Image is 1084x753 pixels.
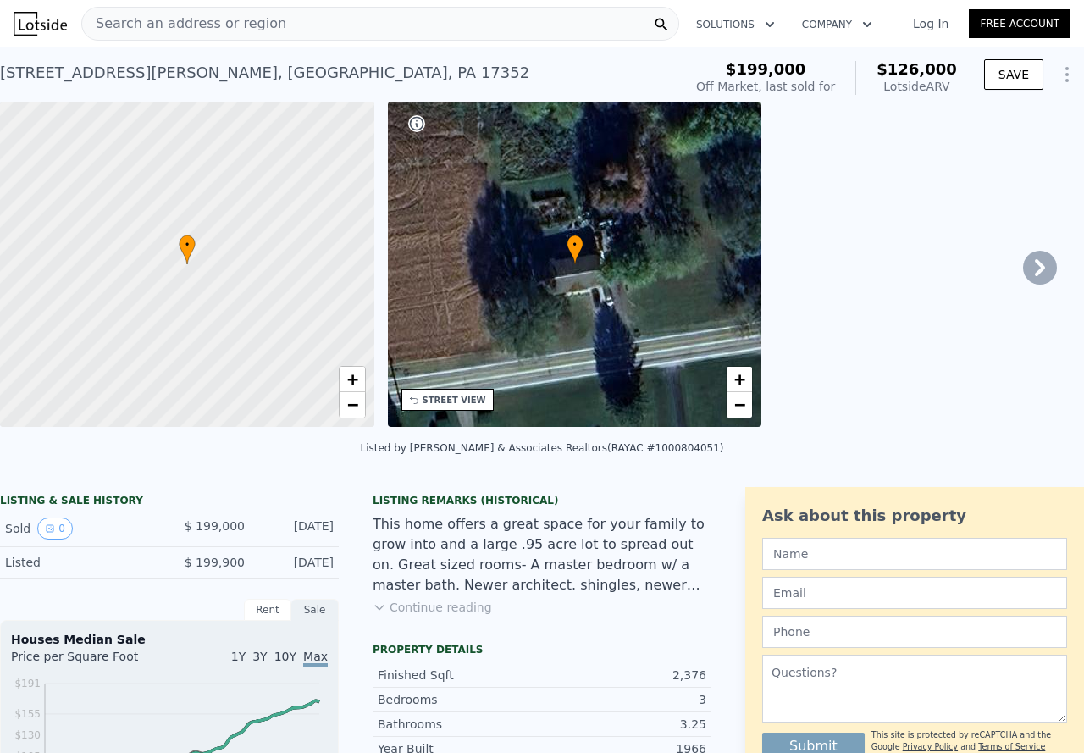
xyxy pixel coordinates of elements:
[984,59,1043,90] button: SAVE
[903,742,958,751] a: Privacy Policy
[683,9,788,40] button: Solutions
[340,367,365,392] a: Zoom in
[185,519,245,533] span: $ 199,000
[893,15,969,32] a: Log In
[14,12,67,36] img: Lotside
[378,667,542,684] div: Finished Sqft
[734,368,745,390] span: +
[258,518,334,540] div: [DATE]
[82,14,286,34] span: Search an address or region
[14,729,41,741] tspan: $130
[179,237,196,252] span: •
[696,78,835,95] div: Off Market, last sold for
[978,742,1045,751] a: Terms of Service
[726,60,806,78] span: $199,000
[542,667,706,684] div: 2,376
[373,599,492,616] button: Continue reading
[727,367,752,392] a: Zoom in
[1050,58,1084,91] button: Show Options
[373,514,711,595] div: This home offers a great space for your family to grow into and a large .95 acre lot to spread ou...
[5,554,156,571] div: Listed
[5,518,156,540] div: Sold
[877,78,957,95] div: Lotside ARV
[734,394,745,415] span: −
[11,631,328,648] div: Houses Median Sale
[252,650,267,663] span: 3Y
[258,554,334,571] div: [DATE]
[340,392,365,418] a: Zoom out
[291,599,339,621] div: Sale
[244,599,291,621] div: Rent
[231,650,246,663] span: 1Y
[762,504,1067,528] div: Ask about this property
[727,392,752,418] a: Zoom out
[788,9,886,40] button: Company
[423,394,486,407] div: STREET VIEW
[14,708,41,720] tspan: $155
[542,691,706,708] div: 3
[360,442,723,454] div: Listed by [PERSON_NAME] & Associates Realtors (RAYAC #1000804051)
[373,494,711,507] div: Listing Remarks (Historical)
[762,538,1067,570] input: Name
[303,650,328,667] span: Max
[346,394,357,415] span: −
[969,9,1070,38] a: Free Account
[378,691,542,708] div: Bedrooms
[762,577,1067,609] input: Email
[179,235,196,264] div: •
[346,368,357,390] span: +
[373,643,711,656] div: Property details
[567,237,583,252] span: •
[274,650,296,663] span: 10Y
[762,616,1067,648] input: Phone
[877,60,957,78] span: $126,000
[37,518,73,540] button: View historical data
[567,235,583,264] div: •
[378,716,542,733] div: Bathrooms
[14,678,41,689] tspan: $191
[185,556,245,569] span: $ 199,900
[11,648,169,675] div: Price per Square Foot
[542,716,706,733] div: 3.25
